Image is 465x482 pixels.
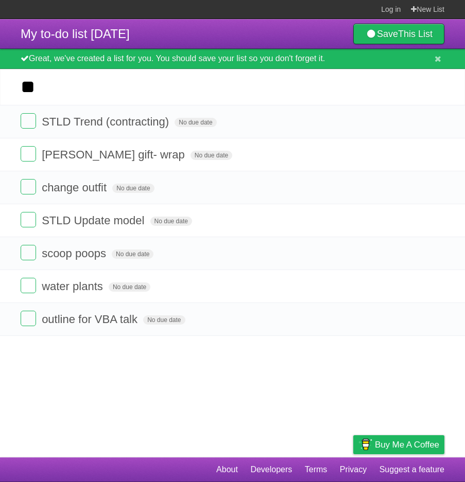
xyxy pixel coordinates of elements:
label: Done [21,311,36,326]
a: Privacy [340,460,367,479]
span: No due date [175,118,216,127]
b: This List [398,29,433,39]
a: Terms [305,460,328,479]
span: No due date [109,282,150,292]
span: STLD Trend (contracting) [42,115,171,128]
span: scoop poops [42,247,109,260]
span: outline for VBA talk [42,313,140,326]
a: Developers [250,460,292,479]
label: Done [21,113,36,129]
a: Buy me a coffee [353,435,444,454]
img: Buy me a coffee [358,436,372,453]
a: Suggest a feature [380,460,444,479]
span: STLD Update model [42,214,147,227]
span: change outfit [42,181,109,194]
span: No due date [112,184,154,193]
span: No due date [143,315,185,325]
a: SaveThis List [353,24,444,44]
label: Done [21,245,36,260]
label: Done [21,278,36,293]
span: [PERSON_NAME] gift- wrap [42,148,187,161]
label: Done [21,146,36,162]
span: No due date [112,249,153,259]
span: water plants [42,280,106,293]
label: Done [21,212,36,227]
span: No due date [150,217,192,226]
label: Done [21,179,36,194]
span: Buy me a coffee [375,436,439,454]
span: My to-do list [DATE] [21,27,130,41]
span: No due date [191,151,232,160]
a: About [216,460,238,479]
